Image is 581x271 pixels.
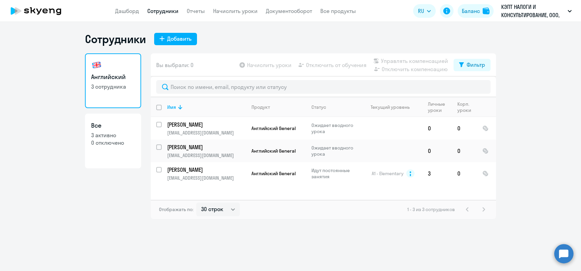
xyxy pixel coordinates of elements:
[167,121,246,128] a: [PERSON_NAME]
[428,101,447,113] div: Личные уроки
[452,117,477,140] td: 0
[167,104,246,110] div: Имя
[457,101,472,113] div: Корп. уроки
[462,7,480,15] div: Баланс
[501,3,565,19] p: КЭПТ НАЛОГИ И КОНСУЛЬТИРОВАНИЕ, ООО, Договор 2025 постоплата
[371,104,410,110] div: Текущий уровень
[364,104,422,110] div: Текущий уровень
[467,61,485,69] div: Фильтр
[251,125,296,131] span: Английский General
[91,60,102,70] img: english
[251,104,306,110] div: Продукт
[91,131,135,139] p: 3 активно
[418,7,424,15] span: RU
[266,8,312,14] a: Документооборот
[422,162,452,185] td: 3
[91,73,135,81] h3: Английский
[85,53,141,108] a: Английский3 сотрудника
[428,101,452,113] div: Личные уроки
[452,162,477,185] td: 0
[422,140,452,162] td: 0
[115,8,139,14] a: Дашборд
[159,206,194,212] span: Отображать по:
[457,101,477,113] div: Корп. уроки
[167,166,246,173] a: [PERSON_NAME]
[372,170,404,177] span: A1 - Elementary
[458,4,494,18] button: Балансbalance
[311,145,358,157] p: Ожидает вводного урока
[167,175,246,181] p: [EMAIL_ADDRESS][DOMAIN_NAME]
[251,104,270,110] div: Продукт
[147,8,178,14] a: Сотрудники
[167,152,246,158] p: [EMAIL_ADDRESS][DOMAIN_NAME]
[85,114,141,168] a: Все3 активно0 отключено
[213,8,258,14] a: Начислить уроки
[91,121,135,130] h3: Все
[407,206,455,212] span: 1 - 3 из 3 сотрудников
[311,104,326,110] div: Статус
[483,8,490,14] img: balance
[311,167,358,180] p: Идут постоянные занятия
[167,166,245,173] p: [PERSON_NAME]
[167,130,246,136] p: [EMAIL_ADDRESS][DOMAIN_NAME]
[498,3,575,19] button: КЭПТ НАЛОГИ И КОНСУЛЬТИРОВАНИЕ, ООО, Договор 2025 постоплата
[156,80,491,94] input: Поиск по имени, email, продукту или статусу
[167,143,245,151] p: [PERSON_NAME]
[167,121,245,128] p: [PERSON_NAME]
[91,139,135,146] p: 0 отключено
[454,59,491,71] button: Фильтр
[167,104,176,110] div: Имя
[251,170,296,177] span: Английский General
[91,83,135,90] p: 3 сотрудника
[85,32,146,46] h1: Сотрудники
[320,8,356,14] a: Все продукты
[413,4,436,18] button: RU
[311,122,358,134] p: Ожидает вводного урока
[187,8,205,14] a: Отчеты
[251,148,296,154] span: Английский General
[156,61,194,69] span: Вы выбрали: 0
[154,33,197,45] button: Добавить
[311,104,358,110] div: Статус
[167,35,191,43] div: Добавить
[167,143,246,151] a: [PERSON_NAME]
[422,117,452,140] td: 0
[452,140,477,162] td: 0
